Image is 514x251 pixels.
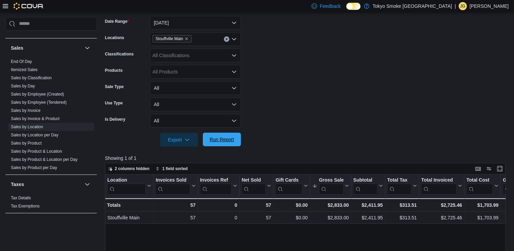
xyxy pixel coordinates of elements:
button: Run Report [203,133,241,146]
div: Invoices Ref [200,177,231,183]
button: Total Tax [387,177,417,194]
div: $2,833.00 [312,214,349,222]
button: Remove Stouffville Main from selection in this group [184,37,189,41]
a: Itemized Sales [11,67,38,72]
button: Taxes [11,181,82,188]
div: $2,411.95 [353,201,383,209]
div: $2,725.46 [421,201,462,209]
span: Stouffville Main [156,35,183,42]
a: Sales by Employee (Tendered) [11,100,67,105]
div: $0.00 [276,201,308,209]
p: Tokyo Smoke [GEOGRAPHIC_DATA] [373,2,452,10]
span: Export [164,133,194,147]
p: [PERSON_NAME] [469,2,509,10]
div: Location [107,177,146,194]
div: 0 [200,201,237,209]
button: Open list of options [231,36,237,42]
div: Total Invoiced [421,177,457,183]
div: 57 [242,214,271,222]
button: Total Invoiced [421,177,462,194]
p: Showing 1 of 1 [105,155,510,162]
button: Sales [11,45,82,51]
div: Total Tax [387,177,411,194]
div: Totals [107,201,151,209]
a: Sales by Product [11,141,42,146]
div: Invoices Ref [200,177,231,194]
a: Sales by Product & Location per Day [11,157,77,162]
div: 57 [242,201,271,209]
h3: Taxes [11,181,24,188]
p: | [455,2,456,10]
a: Tax Details [11,196,31,200]
button: Enter fullscreen [496,165,504,173]
div: Subtotal [353,177,377,183]
button: All [150,98,241,111]
a: Sales by Day [11,84,35,88]
span: Sales by Employee (Created) [11,91,64,97]
a: Sales by Invoice & Product [11,116,59,121]
button: Taxes [83,180,91,188]
button: [DATE] [150,16,241,30]
span: End Of Day [11,59,32,64]
label: Is Delivery [105,117,125,122]
a: Sales by Location per Day [11,133,58,137]
div: 57 [156,214,195,222]
button: Export [160,133,198,147]
div: Total Cost [466,177,493,183]
div: Net Sold [242,177,266,194]
button: Invoices Ref [200,177,237,194]
div: Jaydon Gardiner [459,2,467,10]
div: Gross Sales [319,177,343,183]
button: Gift Cards [276,177,308,194]
div: $1,703.99 [466,214,498,222]
span: Sales by Day [11,83,35,89]
span: Sales by Location per Day [11,132,58,138]
span: 1 field sorted [162,166,188,171]
div: Gift Card Sales [276,177,302,194]
a: Sales by Location [11,124,43,129]
div: $1,703.99 [466,201,498,209]
button: Open list of options [231,53,237,58]
button: 2 columns hidden [105,165,152,173]
span: 2 columns hidden [115,166,149,171]
span: Sales by Product [11,140,42,146]
span: Feedback [320,3,340,10]
span: Run Report [210,136,234,143]
button: Net Sold [242,177,271,194]
div: Gift Cards [276,177,302,183]
div: $2,411.95 [353,214,383,222]
button: Display options [485,165,493,173]
button: Location [107,177,151,194]
div: Invoices Sold [156,177,190,183]
a: Sales by Product per Day [11,165,57,170]
button: Clear input [224,36,229,42]
button: Keyboard shortcuts [474,165,482,173]
button: Invoices Sold [156,177,195,194]
div: $313.51 [387,201,417,209]
a: Tax Exemptions [11,204,40,208]
span: JG [460,2,465,10]
div: Total Cost [466,177,493,194]
a: Sales by Product & Location [11,149,62,154]
a: Sales by Invoice [11,108,40,113]
label: Products [105,68,123,73]
input: Dark Mode [346,3,360,10]
label: Classifications [105,51,134,57]
button: All [150,81,241,95]
label: Sale Type [105,84,124,89]
div: 0 [200,214,237,222]
label: Date Range [105,19,129,24]
div: Total Invoiced [421,177,457,194]
button: 1 field sorted [153,165,191,173]
a: Sales by Employee (Created) [11,92,64,97]
div: 57 [156,201,195,209]
div: $2,833.00 [312,201,349,209]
